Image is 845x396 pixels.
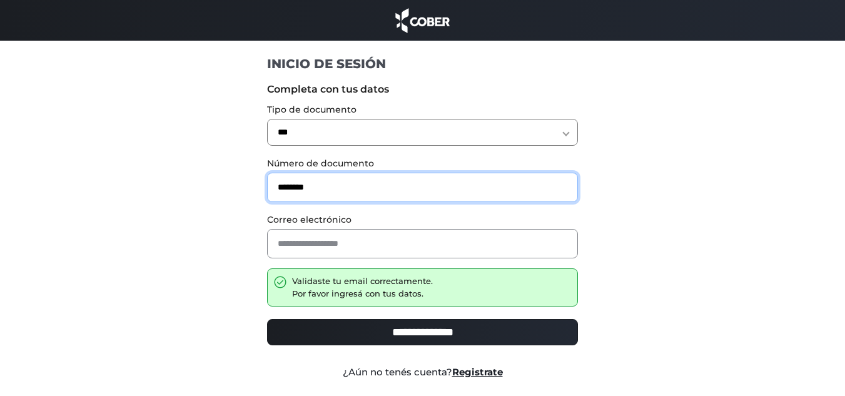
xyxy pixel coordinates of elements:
[258,365,587,380] div: ¿Aún no tenés cuenta?
[292,275,433,300] div: Validaste tu email correctamente. Por favor ingresá con tus datos.
[267,56,578,72] h1: INICIO DE SESIÓN
[267,82,578,97] label: Completa con tus datos
[392,6,453,34] img: cober_marca.png
[452,366,503,378] a: Registrate
[267,213,578,226] label: Correo electrónico
[267,103,578,116] label: Tipo de documento
[267,157,578,170] label: Número de documento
